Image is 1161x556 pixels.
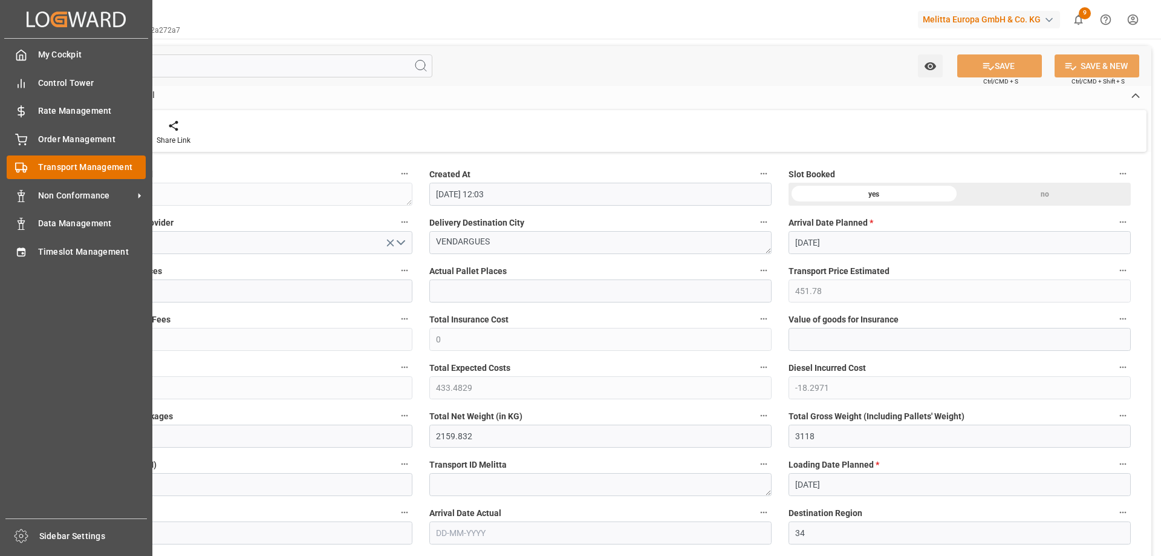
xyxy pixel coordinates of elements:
[918,54,943,77] button: open menu
[789,313,899,326] span: Value of goods for Insurance
[7,212,146,235] a: Data Management
[983,77,1018,86] span: Ctrl/CMD + S
[756,456,772,472] button: Transport ID Melitta
[39,530,148,543] span: Sidebar Settings
[429,362,510,374] span: Total Expected Costs
[1115,263,1131,278] button: Transport Price Estimated
[397,408,412,424] button: Total Number Of Packages
[789,183,960,206] div: yes
[756,263,772,278] button: Actual Pallet Places
[1115,505,1131,520] button: Destination Region
[756,214,772,230] button: Delivery Destination City
[397,311,412,327] button: Additional Transport Fees
[789,507,862,520] span: Destination Region
[397,263,412,278] button: Estimated Pallet Places
[429,231,772,254] textarea: VENDARGUES
[918,11,1060,28] div: Melitta Europa GmbH & Co. KG
[38,48,146,61] span: My Cockpit
[56,54,432,77] input: Search Fields
[789,168,835,181] span: Slot Booked
[756,359,772,375] button: Total Expected Costs
[789,459,879,471] span: Loading Date Planned
[756,408,772,424] button: Total Net Weight (in KG)
[157,135,190,146] div: Share Link
[789,231,1131,254] input: DD-MM-YYYY
[789,265,889,278] span: Transport Price Estimated
[397,214,412,230] button: Transport Service Provider
[1079,7,1091,19] span: 9
[429,410,522,423] span: Total Net Weight (in KG)
[397,505,412,520] button: Loading Date Actual
[1115,214,1131,230] button: Arrival Date Planned *
[918,8,1065,31] button: Melitta Europa GmbH & Co. KG
[957,54,1042,77] button: SAVE
[789,473,1131,496] input: DD-MM-YYYY
[38,217,146,230] span: Data Management
[70,231,412,254] button: open menu
[38,133,146,146] span: Order Management
[397,359,412,375] button: Diesel Cost Ratio (%)
[429,168,470,181] span: Created At
[789,362,866,374] span: Diesel Incurred Cost
[38,246,146,258] span: Timeslot Management
[1065,6,1092,33] button: show 9 new notifications
[70,183,412,206] textarea: 501352a272a7
[429,522,772,545] input: DD-MM-YYYY
[1115,408,1131,424] button: Total Gross Weight (Including Pallets' Weight)
[397,456,412,472] button: Total Volume (in CDM)
[756,505,772,520] button: Arrival Date Actual
[38,77,146,90] span: Control Tower
[1115,359,1131,375] button: Diesel Incurred Cost
[38,161,146,174] span: Transport Management
[70,522,412,545] input: DD-MM-YYYY
[429,265,507,278] span: Actual Pallet Places
[397,166,412,182] button: Transport ID Logward
[429,313,509,326] span: Total Insurance Cost
[1055,54,1139,77] button: SAVE & NEW
[429,217,524,229] span: Delivery Destination City
[429,507,501,520] span: Arrival Date Actual
[38,105,146,117] span: Rate Management
[7,43,146,67] a: My Cockpit
[1115,311,1131,327] button: Value of goods for Insurance
[1092,6,1119,33] button: Help Center
[429,183,772,206] input: DD-MM-YYYY HH:MM
[7,71,146,94] a: Control Tower
[429,459,507,471] span: Transport ID Melitta
[1115,166,1131,182] button: Slot Booked
[1072,77,1125,86] span: Ctrl/CMD + Shift + S
[7,240,146,263] a: Timeslot Management
[7,99,146,123] a: Rate Management
[756,311,772,327] button: Total Insurance Cost
[789,217,873,229] span: Arrival Date Planned
[1115,456,1131,472] button: Loading Date Planned *
[756,166,772,182] button: Created At
[960,183,1131,206] div: no
[789,410,964,423] span: Total Gross Weight (Including Pallets' Weight)
[7,155,146,179] a: Transport Management
[38,189,134,202] span: Non Conformance
[7,127,146,151] a: Order Management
